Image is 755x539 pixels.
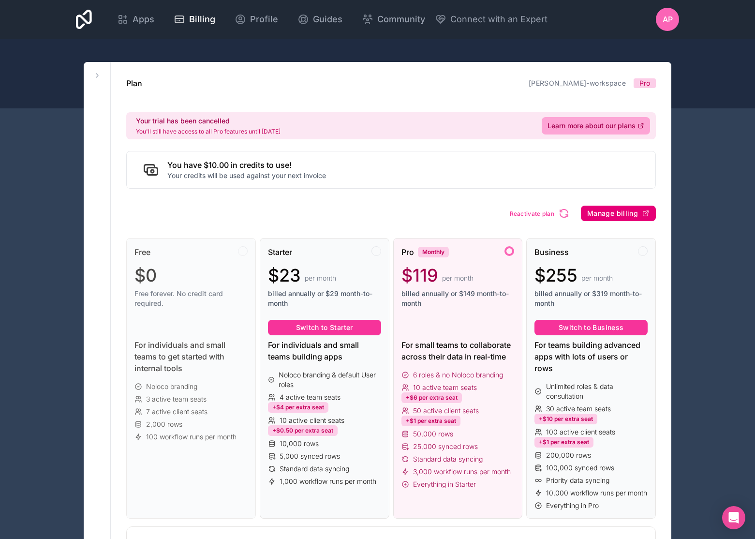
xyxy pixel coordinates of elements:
[280,392,340,402] span: 4 active team seats
[546,488,647,498] span: 10,000 workflow runs per month
[313,13,342,26] span: Guides
[581,273,613,283] span: per month
[413,383,477,392] span: 10 active team seats
[305,273,336,283] span: per month
[280,451,340,461] span: 5,000 synced rows
[250,13,278,26] span: Profile
[413,406,479,416] span: 50 active client seats
[279,370,381,389] span: Noloco branding & default User roles
[146,419,182,429] span: 2,000 rows
[506,204,574,223] button: Reactivate plan
[268,320,381,335] button: Switch to Starter
[268,289,381,308] span: billed annually or $29 month-to-month
[529,79,626,87] a: [PERSON_NAME]-workspace
[268,402,328,413] div: +$4 per extra seat
[534,320,648,335] button: Switch to Business
[134,246,150,258] span: Free
[413,370,503,380] span: 6 roles & no Noloco branding
[546,404,611,414] span: 30 active team seats
[167,171,326,180] p: Your credits will be used against your next invoice
[413,479,476,489] span: Everything in Starter
[189,13,215,26] span: Billing
[435,13,548,26] button: Connect with an Expert
[268,246,292,258] span: Starter
[534,414,597,424] div: +$10 per extra seat
[134,266,157,285] span: $0
[413,442,478,451] span: 25,000 synced rows
[354,9,433,30] a: Community
[280,439,319,449] span: 10,000 rows
[546,501,599,510] span: Everything in Pro
[546,382,648,401] span: Unlimited roles & data consultation
[134,339,248,374] div: For individuals and small teams to get started with internal tools
[401,339,515,362] div: For small teams to collaborate across their data in real-time
[280,477,376,486] span: 1,000 workflow runs per month
[401,289,515,308] span: billed annually or $149 month-to-month
[546,427,615,437] span: 100 active client seats
[534,339,648,374] div: For teams building advanced apps with lots of users or rows
[268,266,301,285] span: $23
[534,246,569,258] span: Business
[534,266,577,285] span: $255
[401,246,414,258] span: Pro
[109,9,162,30] a: Apps
[280,464,349,474] span: Standard data syncing
[146,382,197,391] span: Noloco branding
[542,117,650,135] a: Learn more about our plans
[442,273,474,283] span: per month
[227,9,286,30] a: Profile
[401,416,460,426] div: +$1 per extra seat
[413,454,483,464] span: Standard data syncing
[280,416,344,425] span: 10 active client seats
[534,437,593,448] div: +$1 per extra seat
[146,407,207,417] span: 7 active client seats
[546,450,591,460] span: 200,000 rows
[548,121,636,131] span: Learn more about our plans
[546,463,614,473] span: 100,000 synced rows
[450,13,548,26] span: Connect with an Expert
[133,13,154,26] span: Apps
[534,289,648,308] span: billed annually or $319 month-to-month
[401,392,462,403] div: +$6 per extra seat
[377,13,425,26] span: Community
[546,476,609,485] span: Priority data syncing
[290,9,350,30] a: Guides
[167,159,326,171] h2: You have $10.00 in credits to use!
[134,289,248,308] span: Free forever. No credit card required.
[268,425,338,436] div: +$0.50 per extra seat
[722,506,745,529] div: Open Intercom Messenger
[413,467,511,477] span: 3,000 workflow runs per month
[510,210,555,217] span: Reactivate plan
[581,206,656,221] button: Manage billing
[268,339,381,362] div: For individuals and small teams building apps
[663,14,673,25] span: AP
[587,209,638,218] span: Manage billing
[146,432,237,442] span: 100 workflow runs per month
[401,266,438,285] span: $119
[126,77,142,89] h1: Plan
[136,116,281,126] h2: Your trial has been cancelled
[136,128,281,135] p: You'll still have access to all Pro features until [DATE]
[413,429,453,439] span: 50,000 rows
[166,9,223,30] a: Billing
[146,394,207,404] span: 3 active team seats
[639,78,650,88] span: Pro
[418,247,449,257] div: Monthly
